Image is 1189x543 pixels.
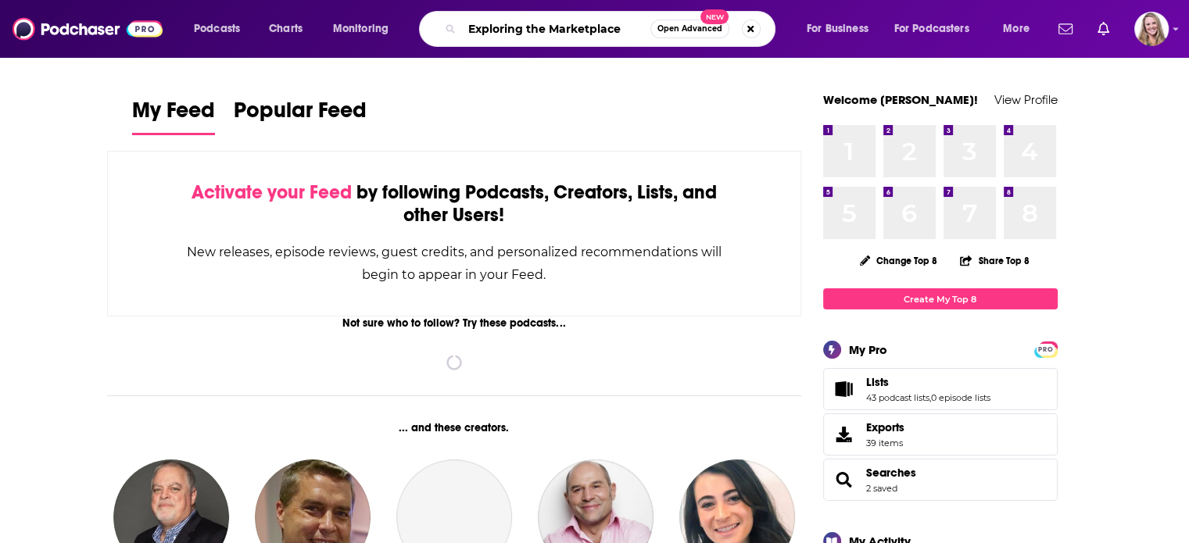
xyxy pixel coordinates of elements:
span: Podcasts [194,18,240,40]
span: Exports [829,423,860,445]
a: 2 saved [866,483,897,494]
span: Open Advanced [657,25,722,33]
img: Podchaser - Follow, Share and Rate Podcasts [13,14,163,44]
div: New releases, episode reviews, guest credits, and personalized recommendations will begin to appe... [186,241,723,286]
button: Open AdvancedNew [650,20,729,38]
a: Show notifications dropdown [1052,16,1079,42]
span: For Podcasters [894,18,969,40]
button: Share Top 8 [959,245,1030,276]
span: More [1003,18,1030,40]
span: Lists [866,375,889,389]
span: Charts [269,18,303,40]
a: PRO [1037,343,1055,355]
button: Show profile menu [1134,12,1169,46]
span: Lists [823,368,1058,410]
span: , [929,392,931,403]
div: Search podcasts, credits, & more... [434,11,790,47]
a: Searches [829,469,860,491]
button: open menu [183,16,260,41]
div: ... and these creators. [107,421,802,434]
a: 43 podcast lists [866,392,929,403]
a: Lists [829,378,860,400]
span: 39 items [866,438,904,448]
span: Popular Feed [234,97,367,133]
span: My Feed [132,97,215,133]
span: New [700,9,729,24]
a: Lists [866,375,990,389]
a: Show notifications dropdown [1091,16,1116,42]
a: Create My Top 8 [823,288,1058,309]
button: open menu [992,16,1049,41]
a: Charts [259,16,312,41]
a: My Feed [132,97,215,135]
div: Not sure who to follow? Try these podcasts... [107,316,802,330]
span: Activate your Feed [192,180,352,204]
a: View Profile [994,92,1058,107]
span: PRO [1037,344,1055,355]
span: Logged in as KirstinPitchPR [1134,12,1169,46]
span: For Business [807,18,868,40]
div: by following Podcasts, Creators, Lists, and other Users! [186,181,723,227]
button: Change Top 8 [851,251,947,270]
a: Searches [866,466,916,480]
a: Exports [823,413,1058,455]
input: Search podcasts, credits, & more... [462,16,650,41]
span: Exports [866,420,904,434]
a: Popular Feed [234,97,367,135]
button: open menu [322,16,409,41]
a: 0 episode lists [931,392,990,403]
span: Monitoring [333,18,389,40]
div: My Pro [849,342,887,357]
a: Welcome [PERSON_NAME]! [823,92,978,107]
span: Searches [823,459,1058,501]
button: open menu [884,16,992,41]
img: User Profile [1134,12,1169,46]
button: open menu [796,16,888,41]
